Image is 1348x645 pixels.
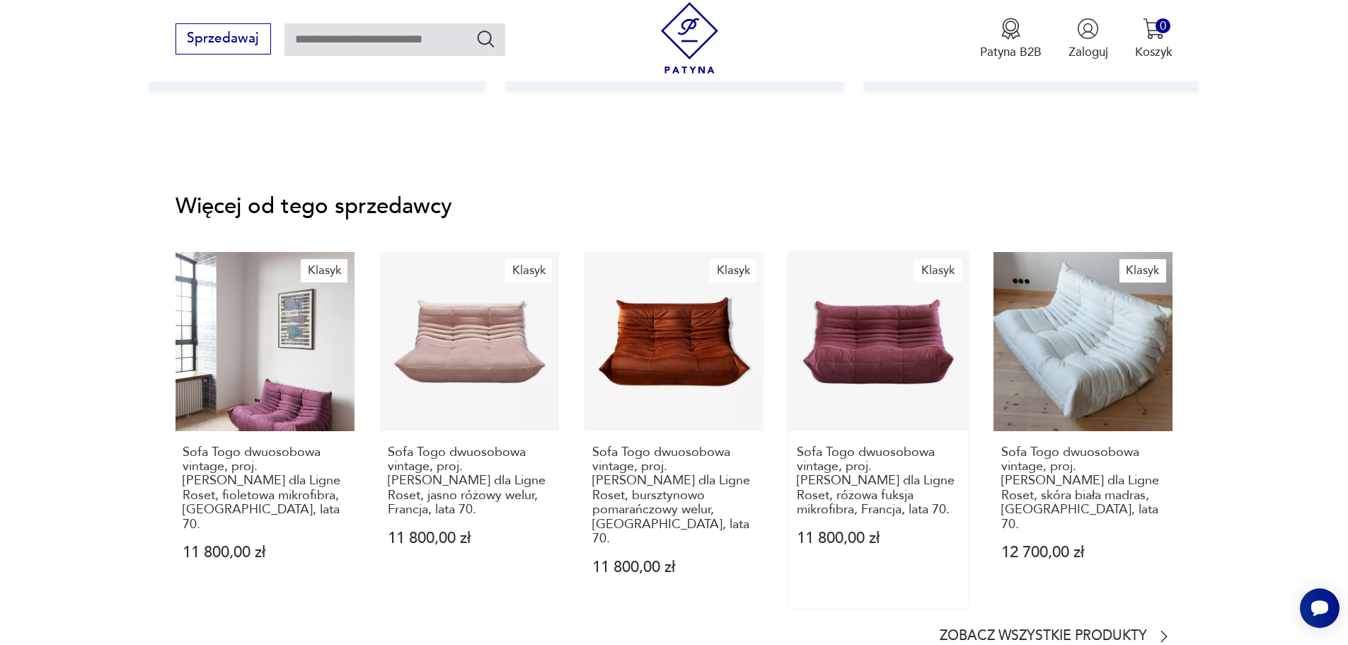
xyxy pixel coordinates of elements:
a: Sprzedawaj [175,34,271,45]
p: 12 700,00 zł [1001,545,1165,560]
p: Zobacz wszystkie produkty [940,631,1147,642]
p: Koszyk [1135,44,1173,60]
a: KlasykSofa Togo dwuosobowa vintage, proj. M. Ducaroy dla Ligne Roset, jasno różowy welur, Francja... [380,252,559,607]
iframe: Smartsupp widget button [1300,588,1340,628]
img: Ikona medalu [1000,18,1022,40]
button: 0Koszyk [1135,18,1173,60]
a: Ikona medaluPatyna B2B [980,18,1042,60]
button: Patyna B2B [980,18,1042,60]
p: Więcej od tego sprzedawcy [175,196,1173,217]
p: 11 800,00 zł [388,531,552,546]
p: Sofa Togo dwuosobowa vintage, proj. [PERSON_NAME] dla Ligne Roset, bursztynowo pomarańczowy welur... [592,445,756,547]
p: Sofa Togo dwuosobowa vintage, proj. [PERSON_NAME] dla Ligne Roset, fioletowa mikrofibra, [GEOGRAP... [183,445,347,532]
a: Zobacz wszystkie produkty [940,628,1173,645]
img: Ikona koszyka [1143,18,1165,40]
a: KlasykSofa Togo dwuosobowa vintage, proj. M. Ducaroy dla Ligne Roset, fioletowa mikrofibra, Franc... [175,252,355,607]
button: Szukaj [476,28,496,49]
button: Sprzedawaj [175,23,271,55]
p: Sofa Togo dwuosobowa vintage, proj. [PERSON_NAME] dla Ligne Roset, jasno różowy welur, Francja, l... [388,445,552,518]
div: 0 [1156,18,1170,33]
p: 11 800,00 zł [592,560,756,575]
button: Zaloguj [1068,18,1108,60]
p: 11 800,00 zł [797,531,961,546]
a: KlasykSofa Togo dwuosobowa vintage, proj. M. Ducaroy dla Ligne Roset, różowa fuksja mikrofibra, F... [789,252,968,607]
p: Sofa Togo dwuosobowa vintage, proj. [PERSON_NAME] dla Ligne Roset, różowa fuksja mikrofibra, Fran... [797,445,961,518]
p: Zaloguj [1068,44,1108,60]
img: Ikonka użytkownika [1077,18,1099,40]
p: Patyna B2B [980,44,1042,60]
a: KlasykSofa Togo dwuosobowa vintage, proj. M. Ducaroy dla Ligne Roset, skóra biała madras, Francja... [993,252,1173,607]
img: Patyna - sklep z meblami i dekoracjami vintage [654,2,725,74]
a: KlasykSofa Togo dwuosobowa vintage, proj. M. Ducaroy dla Ligne Roset, bursztynowo pomarańczowy we... [584,252,764,607]
p: 11 800,00 zł [183,545,347,560]
p: Sofa Togo dwuosobowa vintage, proj. [PERSON_NAME] dla Ligne Roset, skóra biała madras, [GEOGRAPHI... [1001,445,1165,532]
